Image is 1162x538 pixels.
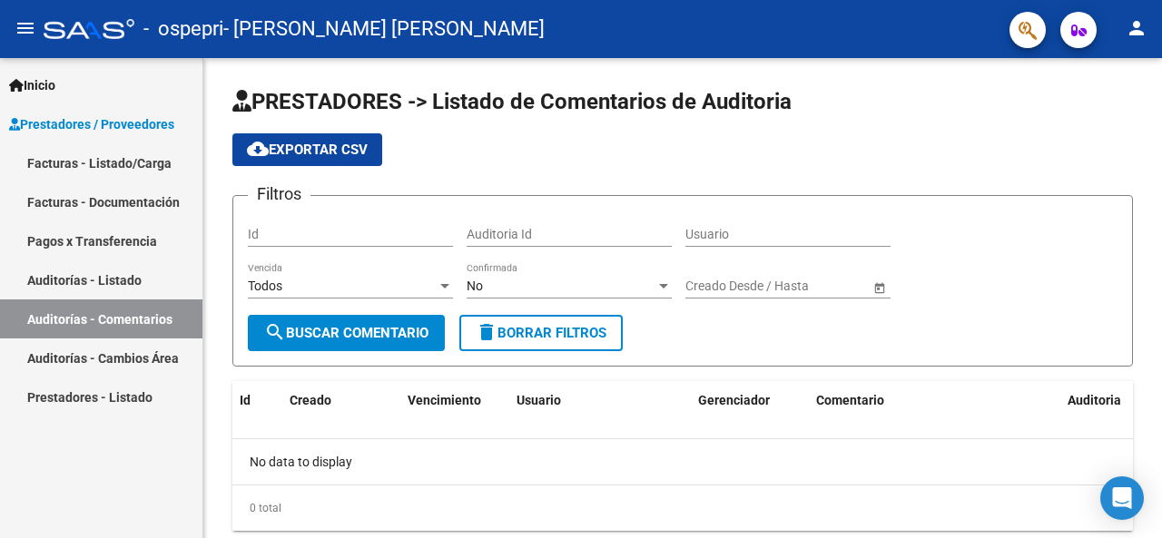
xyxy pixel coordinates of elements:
mat-icon: cloud_download [247,138,269,160]
datatable-header-cell: Usuario [509,381,691,420]
span: Id [240,393,251,407]
datatable-header-cell: Comentario [809,381,1060,420]
input: Fecha fin [767,279,856,294]
span: Prestadores / Proveedores [9,114,174,134]
span: No [467,279,483,293]
span: PRESTADORES -> Listado de Comentarios de Auditoria [232,89,792,114]
span: Creado [290,393,331,407]
div: No data to display [232,439,1133,484]
mat-icon: menu [15,17,36,39]
div: Open Intercom Messenger [1100,476,1144,520]
button: Exportar CSV [232,133,382,166]
mat-icon: delete [476,321,497,343]
span: Exportar CSV [247,142,368,158]
datatable-header-cell: Creado [282,381,400,420]
button: Open calendar [870,278,889,297]
span: Auditoria [1068,393,1121,407]
datatable-header-cell: Vencimiento [400,381,509,420]
button: Borrar Filtros [459,315,623,351]
button: Buscar Comentario [248,315,445,351]
span: Usuario [517,393,561,407]
h3: Filtros [248,181,310,207]
span: Vencimiento [408,393,481,407]
input: Fecha inicio [685,279,752,294]
datatable-header-cell: Id [232,381,282,420]
span: - ospepri [143,9,223,49]
mat-icon: search [264,321,286,343]
span: Gerenciador [698,393,770,407]
div: 0 total [232,485,1133,531]
span: - [PERSON_NAME] [PERSON_NAME] [223,9,545,49]
datatable-header-cell: Gerenciador [691,381,809,420]
datatable-header-cell: Auditoria [1060,381,1133,420]
span: Comentario [816,393,884,407]
span: Todos [248,279,282,293]
span: Inicio [9,75,55,95]
span: Buscar Comentario [264,325,428,341]
mat-icon: person [1126,17,1147,39]
span: Borrar Filtros [476,325,606,341]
